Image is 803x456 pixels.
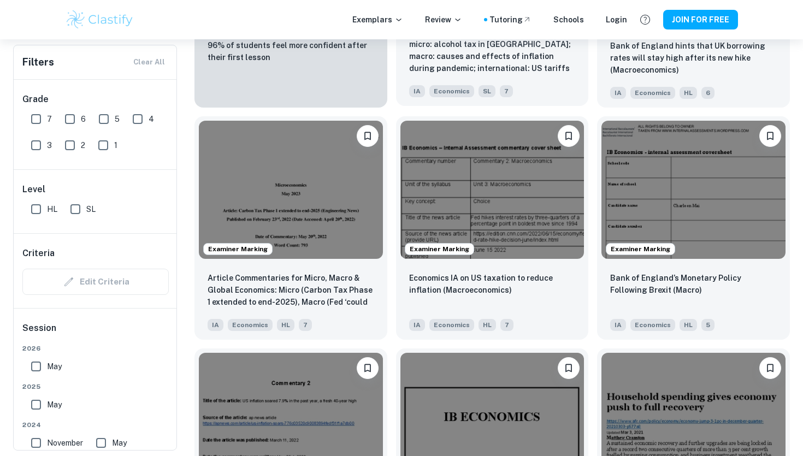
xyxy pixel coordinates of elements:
h6: Criteria [22,247,55,260]
h6: Filters [22,55,54,70]
a: Tutoring [489,14,532,26]
span: IA [610,319,626,331]
p: Bank of England’s Monetary Policy Following Brexit (Macro) [610,272,777,296]
img: Economics IA example thumbnail: Economics IA on US taxation to reduce in [400,121,584,258]
span: HL [680,319,697,331]
a: Schools [553,14,584,26]
span: 2025 [22,382,169,392]
button: Please log in to bookmark exemplars [558,357,580,379]
span: HL [47,203,57,215]
span: 7 [47,113,52,125]
span: 5 [701,319,715,331]
span: 7 [299,319,312,331]
span: Economics [630,87,675,99]
h6: Grade [22,93,169,106]
span: Examiner Marking [204,244,272,254]
p: Article Commentaries for Micro, Macro & Global Economics: Micro (Carbon Tax Phase 1 extended to e... [208,272,374,309]
a: Login [606,14,627,26]
div: Criteria filters are unavailable when searching by topic [22,269,169,295]
span: Economics [429,319,474,331]
span: November [47,437,83,449]
span: 7 [500,319,513,331]
span: Economics [228,319,273,331]
p: Exemplars [352,14,403,26]
span: 2024 [22,420,169,430]
span: IA [409,85,425,97]
span: Examiner Marking [606,244,675,254]
span: HL [479,319,496,331]
p: Review [425,14,462,26]
a: Examiner MarkingPlease log in to bookmark exemplarsEconomics IA on US taxation to reduce inflatio... [396,116,589,339]
span: 5 [115,113,120,125]
p: 96% of students feel more confident after their first lesson [208,39,374,63]
button: Please log in to bookmark exemplars [357,357,379,379]
img: Economics IA example thumbnail: Bank of England’s Monetary Policy Follow [601,121,786,258]
span: 6 [81,113,86,125]
span: IA [610,87,626,99]
span: Economics [630,319,675,331]
span: HL [680,87,697,99]
span: May [47,360,62,372]
button: Please log in to bookmark exemplars [558,125,580,147]
span: 7 [500,85,513,97]
span: 4 [149,113,154,125]
span: 1 [114,139,117,151]
span: May [112,437,127,449]
span: 2026 [22,344,169,353]
p: Economics IA on US taxation to reduce inflation (Macroeconomics) [409,272,576,296]
p: micro: alcohol tax in UK; macro: causes and effects of inflation during pandemic; international: ... [409,38,576,75]
span: 2 [81,139,85,151]
button: Please log in to bookmark exemplars [759,125,781,147]
h6: Session [22,322,169,344]
a: Examiner MarkingPlease log in to bookmark exemplarsArticle Commentaries for Micro, Macro & Global... [194,116,387,339]
p: Bank of England hints that UK borrowing rates will stay high after its new hike (Macroeconomics) [610,40,777,76]
span: IA [208,319,223,331]
button: Please log in to bookmark exemplars [357,125,379,147]
h6: Level [22,183,169,196]
span: HL [277,319,294,331]
span: IA [409,319,425,331]
span: Examiner Marking [405,244,474,254]
span: 3 [47,139,52,151]
span: 6 [701,87,715,99]
img: Clastify logo [65,9,134,31]
button: Help and Feedback [636,10,654,29]
span: SL [479,85,495,97]
img: Economics IA example thumbnail: Article Commentaries for Micro, Macro & [199,121,383,258]
button: Please log in to bookmark exemplars [759,357,781,379]
span: SL [86,203,96,215]
span: May [47,399,62,411]
span: Economics [429,85,474,97]
button: JOIN FOR FREE [663,10,738,29]
a: Examiner MarkingPlease log in to bookmark exemplarsBank of England’s Monetary Policy Following Br... [597,116,790,339]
